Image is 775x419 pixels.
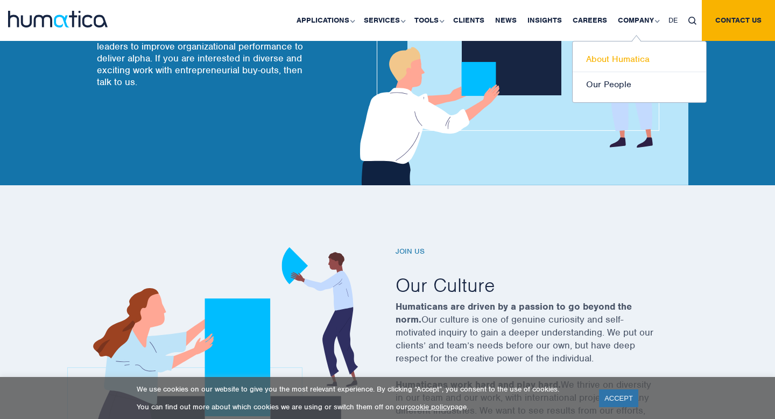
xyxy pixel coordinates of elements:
[137,402,586,411] p: You can find out more about which cookies we are using or switch them off on our page.
[97,17,307,88] p: We are a fast growing specialist advisor helping private equity funds and portfolio company leade...
[137,385,586,394] p: We use cookies on our website to give you the most relevant experience. By clicking “Accept”, you...
[396,301,632,325] strong: Humaticans are driven by a passion to go beyond the norm.
[407,402,450,411] a: cookie policy
[599,389,638,407] a: ACCEPT
[396,273,686,297] h2: Our Culture
[396,247,686,256] h6: Join us
[668,16,678,25] span: DE
[573,47,706,72] a: About Humatica
[396,300,686,378] p: Our culture is one of genuine curiosity and self-motivated inquiry to gain a deeper understanding...
[573,72,706,97] a: Our People
[688,17,696,25] img: search_icon
[8,11,108,27] img: logo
